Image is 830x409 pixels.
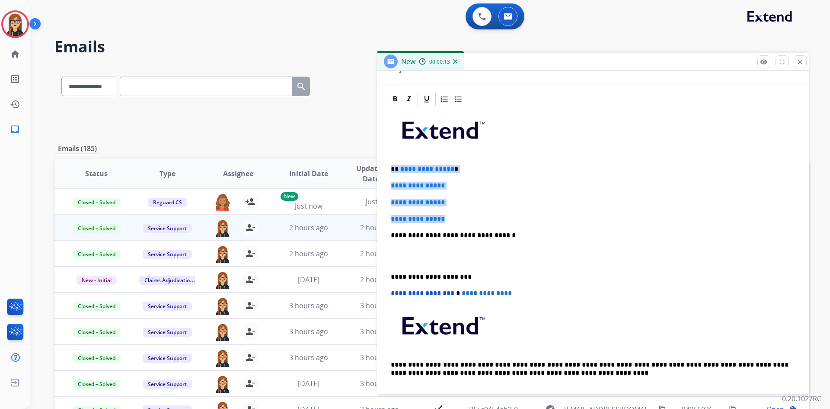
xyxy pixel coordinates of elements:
span: 00:00:13 [429,58,450,65]
mat-icon: list_alt [10,74,20,84]
img: agent-avatar [214,323,231,341]
span: 2 hours ago [360,275,399,284]
p: Emails (185) [54,143,100,154]
span: Initial Date [289,168,328,179]
span: 3 hours ago [360,379,399,388]
mat-icon: person_remove [245,274,255,285]
span: New - Initial [77,276,117,285]
mat-icon: person_remove [245,352,255,363]
span: 3 hours ago [360,301,399,310]
span: 3 hours ago [360,353,399,362]
h2: Emails [54,38,809,55]
img: agent-avatar [214,349,231,367]
img: agent-avatar [214,245,231,263]
span: Closed – Solved [73,250,121,259]
span: Service Support [143,302,192,311]
span: New [401,57,415,66]
span: Service Support [143,380,192,389]
span: Closed – Solved [73,380,121,389]
span: 2 hours ago [360,249,399,258]
span: 2 hours ago [289,249,328,258]
span: Claims Adjudication [139,276,198,285]
span: 3 hours ago [360,327,399,336]
span: Service Support [143,224,192,233]
mat-icon: person_remove [245,300,255,311]
mat-icon: person_remove [245,222,255,233]
mat-icon: inbox [10,124,20,135]
div: Underline [420,93,433,106]
span: Closed – Solved [73,224,121,233]
span: Just now [366,197,393,206]
span: Updated Date [351,163,391,184]
div: Bold [389,93,402,106]
p: New [281,192,298,201]
span: 3 hours ago [289,353,328,362]
div: Ordered List [438,93,451,106]
span: [DATE] [298,275,319,284]
span: 2 hours ago [360,223,399,232]
mat-icon: person_remove [245,326,255,337]
mat-icon: person_remove [245,378,255,389]
span: 3 hours ago [289,301,328,310]
mat-icon: remove_red_eye [760,58,768,66]
span: Assignee [223,168,253,179]
span: Closed – Solved [73,354,121,363]
img: avatar [3,12,27,36]
mat-icon: search [296,81,306,92]
img: agent-avatar [214,219,231,237]
span: Reguard CS [148,198,187,207]
mat-icon: home [10,49,20,59]
span: Service Support [143,354,192,363]
mat-icon: person_remove [245,248,255,259]
mat-icon: history [10,99,20,109]
span: 2 hours ago [289,223,328,232]
div: Bullet List [452,93,465,106]
span: Closed – Solved [73,328,121,337]
span: Service Support [143,250,192,259]
mat-icon: close [796,58,804,66]
span: Status [85,168,108,179]
img: agent-avatar [214,193,231,211]
span: Closed – Solved [73,198,121,207]
img: agent-avatar [214,297,231,315]
span: [DATE] [298,379,319,388]
span: Type [160,168,176,179]
img: agent-avatar [214,271,231,289]
div: Italic [402,93,415,106]
p: 0.20.1027RC [782,393,821,404]
span: Just now [295,201,322,211]
span: Closed – Solved [73,302,121,311]
img: agent-avatar [214,375,231,393]
span: Service Support [143,328,192,337]
mat-icon: fullscreen [778,58,786,66]
span: 3 hours ago [289,327,328,336]
mat-icon: person_add [245,196,255,207]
